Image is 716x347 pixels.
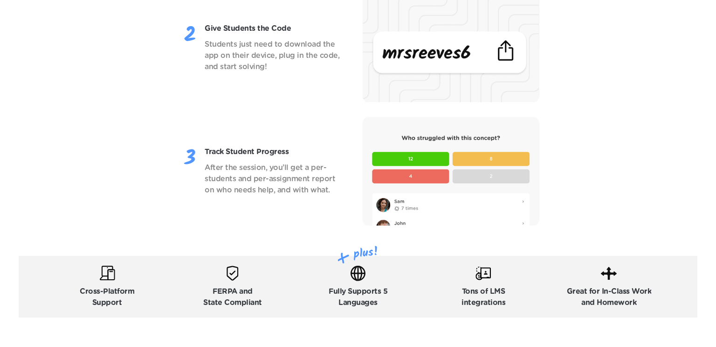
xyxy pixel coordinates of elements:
p: Give Students the Code [205,23,341,34]
p: Cross-Platform Support [80,286,134,308]
p: Great for In-Class Work and Homework [567,286,652,308]
p: FERPA and State Compliant [203,286,262,308]
p: Fully Supports 5 Languages [329,286,387,308]
p: Track Student Progress [205,146,341,157]
p: After the session, you’ll get a per-students and per-assignment report on who needs help, and wit... [205,162,341,196]
p: Students just need to download the app on their device, plug in the code, and start solving! [205,39,341,72]
p: Tons of LMS integrations [461,286,505,308]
